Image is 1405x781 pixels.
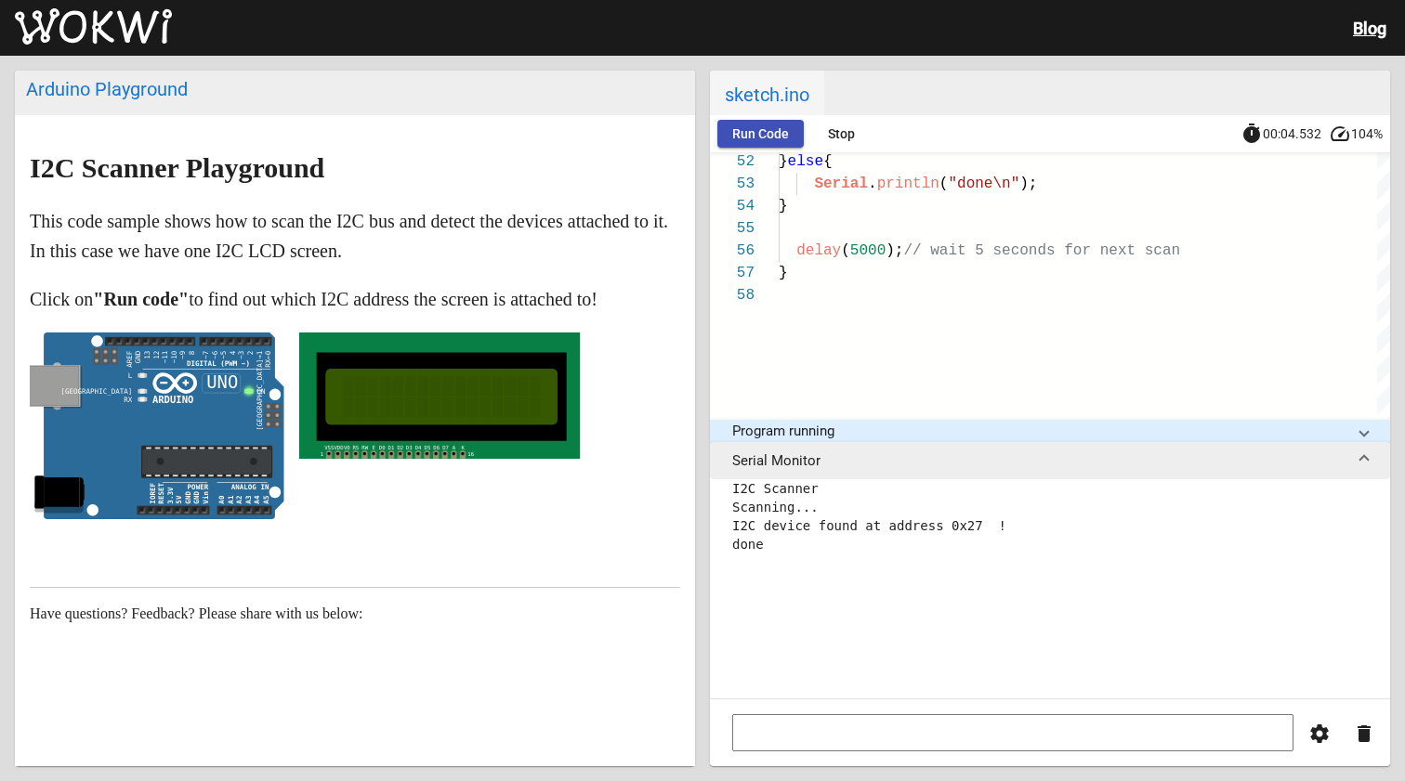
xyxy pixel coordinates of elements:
[903,242,1180,259] span: // wait 5 seconds for next scan
[732,452,1346,469] mat-panel-title: Serial Monitor
[710,195,755,217] div: 54
[814,176,868,192] span: Serial
[877,176,939,192] span: println
[841,242,850,259] span: (
[30,284,680,314] p: Click on to find out which I2C address the screen is attached to!
[710,173,755,195] div: 53
[1019,176,1037,192] span: );
[93,289,189,309] strong: "Run code"
[710,420,1390,442] mat-expansion-panel-header: Program running
[1241,123,1263,145] mat-icon: timer
[15,8,172,46] img: Wokwi
[30,605,363,621] span: Have questions? Feedback? Please share with us below:
[779,198,788,215] span: }
[1353,722,1375,745] mat-icon: delete
[811,120,871,148] button: Stop
[717,120,804,148] button: Run Code
[732,126,789,141] span: Run Code
[710,442,1390,479] mat-expansion-panel-header: Serial Monitor
[1329,123,1351,145] mat-icon: speed
[823,153,833,170] span: {
[788,153,823,170] span: else
[26,78,684,100] div: Arduino Playground
[948,176,1019,192] span: "done\n"
[710,262,755,284] div: 57
[710,150,755,173] div: 52
[710,240,755,262] div: 56
[828,126,855,141] span: Stop
[710,217,755,240] div: 55
[732,423,1346,439] mat-panel-title: Program running
[886,242,903,259] span: );
[1351,127,1390,140] span: 104%
[779,265,788,281] span: }
[1353,19,1386,38] a: Blog
[779,153,788,170] span: }
[30,206,680,266] p: This code sample shows how to scan the I2C bus and detect the devices attached to it. In this cas...
[850,242,886,259] span: 5000
[796,242,841,259] span: delay
[710,284,755,306] div: 58
[939,176,949,192] span: (
[30,153,680,183] h1: I2C Scanner Playground
[710,71,824,115] span: sketch.ino
[1308,722,1331,745] mat-icon: settings
[868,176,877,192] span: .
[732,479,1368,683] pre: I2C Scanner Scanning... I2C device found at address 0x27 ! done
[710,479,1390,766] div: Serial Monitor
[1263,126,1321,141] span: 00:04.532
